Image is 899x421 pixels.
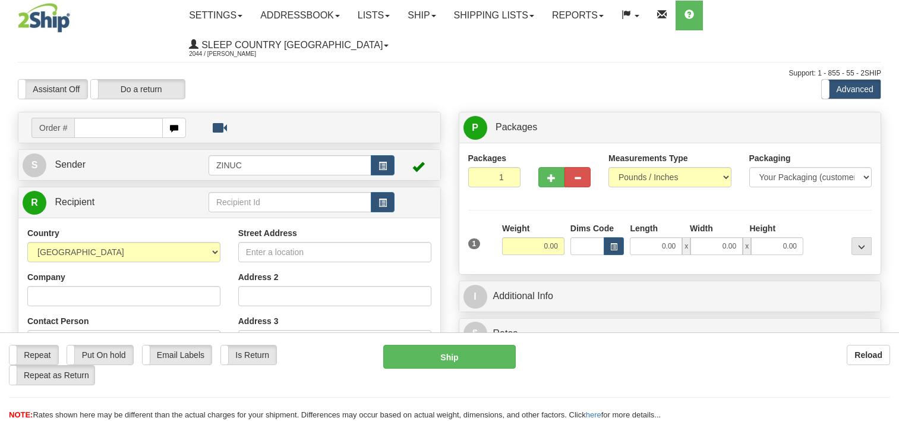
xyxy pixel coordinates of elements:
a: Shipping lists [445,1,543,30]
label: Measurements Type [608,152,688,164]
a: Ship [399,1,444,30]
span: I [463,285,487,309]
label: Assistant Off [18,80,87,99]
label: Street Address [238,227,297,239]
span: Recipient [55,197,94,207]
label: Weight [502,222,529,234]
div: ... [851,237,872,255]
label: Height [750,222,776,234]
a: S Sender [23,153,209,177]
a: Lists [349,1,399,30]
label: Dims Code [570,222,614,234]
label: Address 2 [238,271,279,283]
input: Enter a location [238,242,431,262]
span: Order # [31,118,74,138]
label: Address 3 [238,315,279,327]
span: P [463,116,487,140]
label: Email Labels [143,345,212,365]
span: x [743,237,751,255]
label: Is Return [221,345,276,365]
iframe: chat widget [872,150,898,271]
span: R [23,191,46,215]
label: Repeat [10,345,58,365]
a: P Packages [463,115,877,140]
button: Ship [383,345,515,369]
a: here [586,410,601,419]
a: Sleep Country [GEOGRAPHIC_DATA] 2044 / [PERSON_NAME] [180,30,398,60]
button: Reload [847,345,890,365]
a: Addressbook [251,1,349,30]
a: IAdditional Info [463,284,877,309]
img: logo2044.jpg [18,3,70,33]
span: Sleep Country [GEOGRAPHIC_DATA] [198,40,383,50]
label: Company [27,271,65,283]
span: NOTE: [9,410,33,419]
label: Packages [468,152,507,164]
input: Sender Id [209,155,371,175]
a: Settings [180,1,251,30]
label: Advanced [822,80,881,99]
label: Repeat as Return [10,366,94,385]
span: $ [463,322,487,345]
label: Contact Person [27,315,89,327]
a: $Rates [463,322,877,346]
span: 1 [468,238,481,249]
b: Reload [854,350,882,360]
label: Packaging [749,152,791,164]
label: Do a return [91,80,185,99]
label: Length [630,222,658,234]
a: R Recipient [23,190,188,215]
label: Country [27,227,59,239]
span: x [682,237,690,255]
label: Put On hold [67,345,133,365]
span: Sender [55,159,86,169]
span: S [23,153,46,177]
div: Support: 1 - 855 - 55 - 2SHIP [18,68,881,78]
input: Recipient Id [209,192,371,212]
span: 2044 / [PERSON_NAME] [189,48,278,60]
span: Packages [496,122,537,132]
a: Reports [543,1,613,30]
label: Width [690,222,713,234]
